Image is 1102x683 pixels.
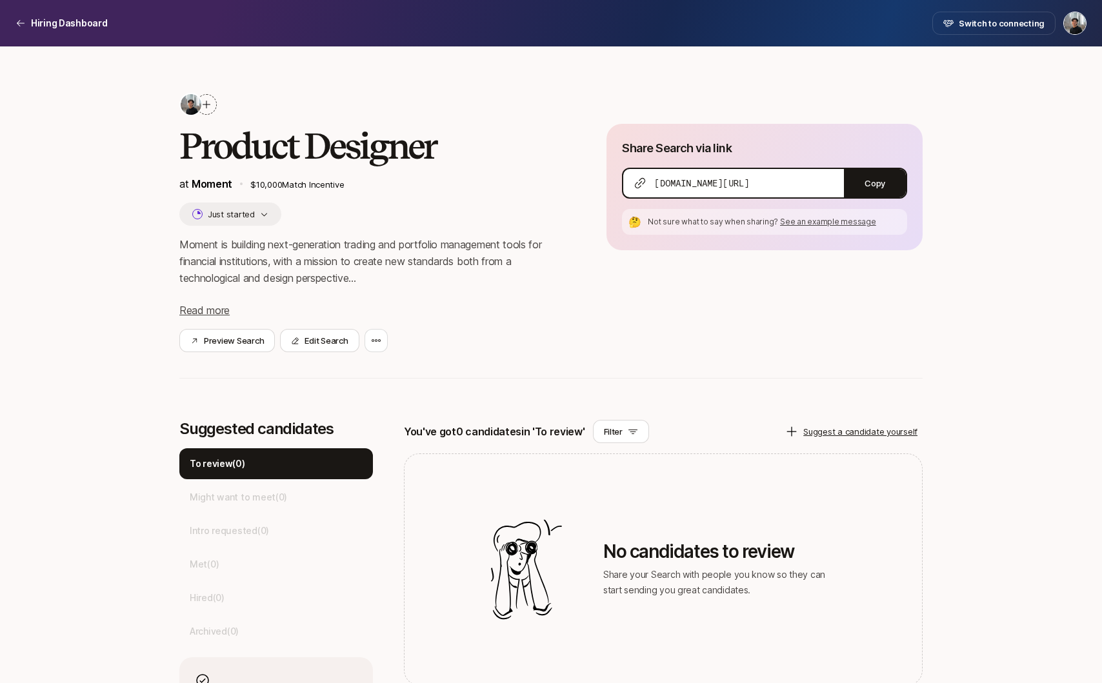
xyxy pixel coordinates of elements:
[190,456,245,471] p: To review ( 0 )
[603,541,836,562] p: No candidates to review
[280,329,359,352] button: Edit Search
[192,177,232,190] a: Moment
[404,423,585,440] p: You've got 0 candidates in 'To review'
[959,17,1045,30] span: Switch to connecting
[179,175,232,192] p: at
[1063,12,1087,35] button: Billy Tseng
[31,15,108,31] p: Hiring Dashboard
[603,567,836,598] p: Share your Search with people you know so they can start sending you great candidates.
[491,519,562,620] img: Illustration for empty candidates
[622,139,732,157] p: Share Search via link
[654,177,749,190] span: [DOMAIN_NAME][URL]
[932,12,1056,35] button: Switch to connecting
[648,216,902,228] p: Not sure what to say when sharing?
[179,304,230,317] span: Read more
[181,94,201,115] img: 48213564_d349_4c7a_bc3f_3e31999807fd.jfif
[780,217,876,226] span: See an example message
[190,490,287,505] p: Might want to meet ( 0 )
[190,624,239,639] p: Archived ( 0 )
[179,126,565,165] h2: Product Designer
[179,329,275,352] button: Preview Search
[190,590,225,606] p: Hired ( 0 )
[803,425,917,438] p: Suggest a candidate yourself
[250,178,565,191] p: $10,000 Match Incentive
[593,420,649,443] button: Filter
[1064,12,1086,34] img: Billy Tseng
[627,214,643,230] div: 🤔
[179,420,373,438] p: Suggested candidates
[190,523,269,539] p: Intro requested ( 0 )
[844,169,906,197] button: Copy
[179,236,565,286] p: Moment is building next-generation trading and portfolio management tools for financial instituti...
[179,203,281,226] button: Just started
[190,557,219,572] p: Met ( 0 )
